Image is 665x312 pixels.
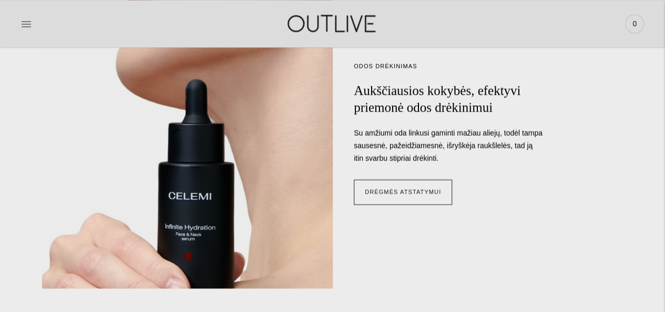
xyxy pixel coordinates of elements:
[354,127,543,165] p: Su amžiumi oda linkusi gaminti mažiau aliejų, todėl tampa sausesnė, pažeidžiamesnė, išryškėja rau...
[625,12,644,35] a: 0
[354,82,543,116] h2: Aukščiausios kokybės, efektyvi priemonė odos drėkinimui
[354,179,452,204] a: Drėgmės atstatymui
[627,16,642,31] span: 0
[267,5,398,42] img: OUTLIVE
[354,61,543,72] div: ODOS DRĖKINIMAS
